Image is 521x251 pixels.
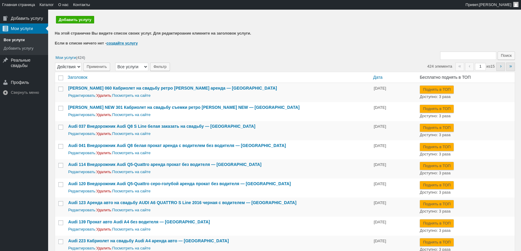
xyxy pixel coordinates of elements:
span: ‹ [465,63,474,71]
td: [DATE] [371,197,417,217]
a: Редактировать [68,246,95,250]
a: Посмотреть на сайте [112,208,150,212]
a: Заголовок [65,72,371,83]
a: Посмотреть на сайте [112,112,150,117]
td: [DATE] [371,102,417,121]
span: | [96,151,112,155]
a: Редактировать [68,189,95,193]
a: Посмотреть на сайте [112,131,150,136]
a: Удалить [96,112,111,117]
input: Поиск [498,51,515,60]
a: Audi 139 Прокат авто Audi A4 без водителя — [GEOGRAPHIC_DATA] [68,219,210,224]
span: Доступно: 3 раза [420,171,450,175]
span: « [455,63,464,71]
span: Доступно: 3 раза [420,114,450,118]
span: | [96,112,112,117]
button: Поднять в ТОП [420,238,454,246]
a: Редактировать [68,170,95,174]
span: Доступно: 3 раза [420,228,450,233]
p: Если в списке ничего нет - [55,40,515,46]
button: Поднять в ТОП [420,200,454,208]
a: Мои услуги(424) [55,54,86,60]
span: | [68,189,96,193]
a: Удалить [96,151,111,155]
a: Audi 123 Аренда авто на свадьбу AUDI A6 QUATTRO S Line 2016 черная с водителем — [GEOGRAPHIC_DATA] [68,200,297,205]
input: Применить [83,63,110,71]
a: Редактировать [68,131,95,136]
td: [DATE] [371,140,417,160]
a: Удалить [96,131,111,136]
td: [DATE] [371,217,417,236]
a: Удалить [96,208,111,212]
a: Посмотреть на сайте [112,93,150,98]
span: › [500,63,501,69]
button: Поднять в ТОП [420,124,454,132]
a: [PERSON_NAME] 060 Кабриолет на свадьбу ретро [PERSON_NAME] аренда — [GEOGRAPHIC_DATA] [68,86,277,90]
button: Поднять в ТОП [420,162,454,170]
span: » [509,63,512,69]
span: | [68,131,96,136]
span: | [68,208,96,212]
span: Доступно: 3 раза [420,94,450,99]
a: Редактировать [68,112,95,117]
td: [DATE] [371,159,417,179]
span: 15 [490,64,495,69]
button: Поднять в ТОП [420,219,454,228]
a: Посмотреть на сайте [112,189,150,193]
span: Доступно: 3 раза [420,152,450,156]
span: | [96,189,112,193]
a: Audi 223 Кабриолет на свадьбу Audi A4 аренда авто — [GEOGRAPHIC_DATA] [68,238,229,243]
a: Редактировать [68,151,95,155]
span: | [68,227,96,231]
a: Удалить [96,93,111,98]
span: Дата [373,75,383,81]
span: | [96,93,112,98]
span: | [96,246,112,250]
a: создайте услугу [106,41,138,45]
span: [PERSON_NAME] [479,2,511,7]
button: Поднять в ТОП [420,85,454,94]
a: Посмотреть на сайте [112,151,150,155]
td: [DATE] [371,121,417,140]
span: (424) [76,55,85,60]
span: | [68,246,96,250]
a: [PERSON_NAME] NEW 301 Кабриолет на свадьбу съемки ретро [PERSON_NAME] NEW — [GEOGRAPHIC_DATA] [68,105,300,110]
th: Бесплатно поднять в ТОП [417,72,515,83]
a: Audi 114 Внедорожник Audi Q5-Quattro аренда прокат без водителя — [GEOGRAPHIC_DATA] [68,162,262,167]
a: Audi 037 Внедорожник Audi Q8 S Line белая заказать на свадьбу — [GEOGRAPHIC_DATA] [68,124,255,129]
span: | [96,170,112,174]
button: Поднять в ТОП [420,143,454,151]
input: Фильтр [150,63,170,71]
a: Удалить [96,189,111,193]
span: Заголовок [68,75,88,81]
a: Удалить [96,246,111,250]
a: Посмотреть на сайте [112,170,150,174]
a: Редактировать [68,227,95,231]
span: | [96,227,112,231]
span: 424 элемента [427,64,452,69]
span: | [68,170,96,174]
span: | [68,112,96,117]
span: из [486,64,495,69]
button: Поднять в ТОП [420,181,454,189]
p: На этой страничке Вы видите список своих услуг. Для редактироание кликните на заголовок услуги. [55,30,515,36]
a: Редактировать [68,93,95,98]
a: Дата [371,72,417,83]
a: Посмотреть на сайте [112,246,150,250]
span: | [68,93,96,98]
button: Поднять в ТОП [420,105,454,113]
span: | [96,131,112,136]
span: Доступно: 3 раза [420,133,450,137]
td: [DATE] [371,179,417,198]
a: Редактировать [68,208,95,212]
span: Доступно: 3 раза [420,209,450,213]
a: Удалить [96,227,111,231]
a: Добавить услугу [56,16,94,23]
span: Доступно: 3 раза [420,190,450,194]
td: [DATE] [371,83,417,102]
a: Audi 120 Внедорожник Audi Q5-Quattro серо-голубой аренда прокат без водителя — [GEOGRAPHIC_DATA] [68,181,291,186]
span: | [68,151,96,155]
a: Audi 041 Bнедорожник Audi Q8 белая прокат аренда с водителем без водителя — [GEOGRAPHIC_DATA] [68,143,286,148]
a: Удалить [96,170,111,174]
a: Посмотреть на сайте [112,227,150,231]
